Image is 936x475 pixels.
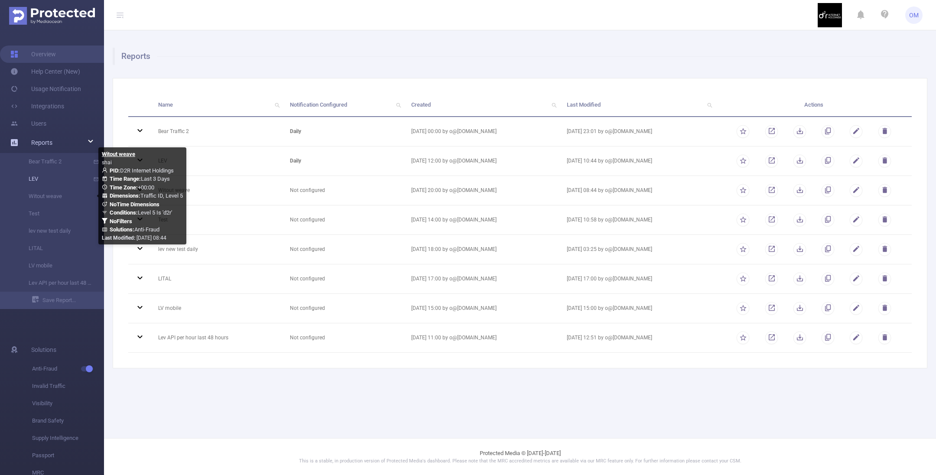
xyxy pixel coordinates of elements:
[17,240,94,257] a: LITAL
[152,323,283,353] td: Lev API per hour last 48 hours
[560,264,716,294] td: [DATE] 17:00 by o@[DOMAIN_NAME]
[17,222,94,240] a: lev new test daily
[283,294,405,323] td: Not configured
[152,205,283,235] td: Test
[110,167,120,174] b: PID:
[31,139,52,146] span: Reports
[32,377,104,395] span: Invalid Traffic
[102,167,110,173] i: icon: user
[17,188,94,205] a: Witout weave
[393,94,405,116] i: icon: search
[909,7,919,24] span: OM
[17,257,94,274] a: LV mobile
[110,209,138,216] b: Conditions :
[560,176,716,205] td: [DATE] 08:44 by o@[DOMAIN_NAME]
[17,205,94,222] a: Test
[548,94,560,116] i: icon: search
[110,226,159,233] span: Anti-Fraud
[32,412,104,429] span: Brand Safety
[10,80,81,98] a: Usage Notification
[110,176,141,182] b: Time Range:
[405,176,560,205] td: [DATE] 20:00 by o@[DOMAIN_NAME]
[31,341,56,358] span: Solutions
[152,146,283,176] td: LEV
[290,128,301,134] b: daily
[110,192,140,199] b: Dimensions :
[102,159,112,166] span: shai
[283,235,405,264] td: Not configured
[405,205,560,235] td: [DATE] 14:00 by o@[DOMAIN_NAME]
[405,323,560,353] td: [DATE] 11:00 by o@[DOMAIN_NAME]
[152,176,283,205] td: Witout weave
[110,209,172,216] span: Level 5 Is 'd2r'
[9,7,95,25] img: Protected Media
[113,48,920,65] h1: Reports
[110,192,183,199] span: Traffic ID, Level 5
[283,176,405,205] td: Not configured
[152,294,283,323] td: LV mobile
[110,218,132,224] b: No Filters
[283,264,405,294] td: Not configured
[31,134,52,151] a: Reports
[704,94,716,116] i: icon: search
[32,395,104,412] span: Visibility
[17,170,94,188] a: LEV
[102,151,135,157] b: Witout weave
[10,46,56,63] a: Overview
[405,235,560,264] td: [DATE] 18:00 by o@[DOMAIN_NAME]
[110,184,138,191] b: Time Zone:
[10,115,46,132] a: Users
[32,429,104,447] span: Supply Intelligence
[32,447,104,464] span: Passport
[283,205,405,235] td: Not configured
[104,438,936,475] footer: Protected Media © [DATE]-[DATE]
[560,323,716,353] td: [DATE] 12:51 by o@[DOMAIN_NAME]
[405,146,560,176] td: [DATE] 12:00 by o@[DOMAIN_NAME]
[290,158,301,164] b: daily
[152,117,283,146] td: Bear Traffic 2
[10,63,80,80] a: Help Center (New)
[152,235,283,264] td: lev new test daily
[10,98,64,115] a: Integrations
[110,226,134,233] b: Solutions :
[560,235,716,264] td: [DATE] 03:25 by o@[DOMAIN_NAME]
[804,101,823,108] span: Actions
[560,205,716,235] td: [DATE] 10:58 by o@[DOMAIN_NAME]
[290,101,347,108] span: Notification Configured
[102,167,183,233] span: D2R Internet Holdings Last 3 Days +00:00
[126,458,914,465] p: This is a stable, in production version of Protected Media's dashboard. Please note that the MRC ...
[158,101,173,108] span: Name
[405,264,560,294] td: [DATE] 17:00 by o@[DOMAIN_NAME]
[560,294,716,323] td: [DATE] 15:00 by o@[DOMAIN_NAME]
[560,117,716,146] td: [DATE] 23:01 by o@[DOMAIN_NAME]
[560,146,716,176] td: [DATE] 10:44 by o@[DOMAIN_NAME]
[405,117,560,146] td: [DATE] 00:00 by o@[DOMAIN_NAME]
[17,274,94,292] a: Lev API per hour last 48 hours
[32,292,104,309] a: Save Report...
[17,153,94,170] a: Bear Traffic 2
[567,101,601,108] span: Last Modified
[152,264,283,294] td: LITAL
[102,235,135,241] b: Last Modified:
[32,360,104,377] span: Anti-Fraud
[271,94,283,116] i: icon: search
[283,323,405,353] td: Not configured
[102,235,166,241] span: [DATE] 08:44
[110,201,159,208] b: No Time Dimensions
[405,294,560,323] td: [DATE] 15:00 by o@[DOMAIN_NAME]
[411,101,431,108] span: Created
